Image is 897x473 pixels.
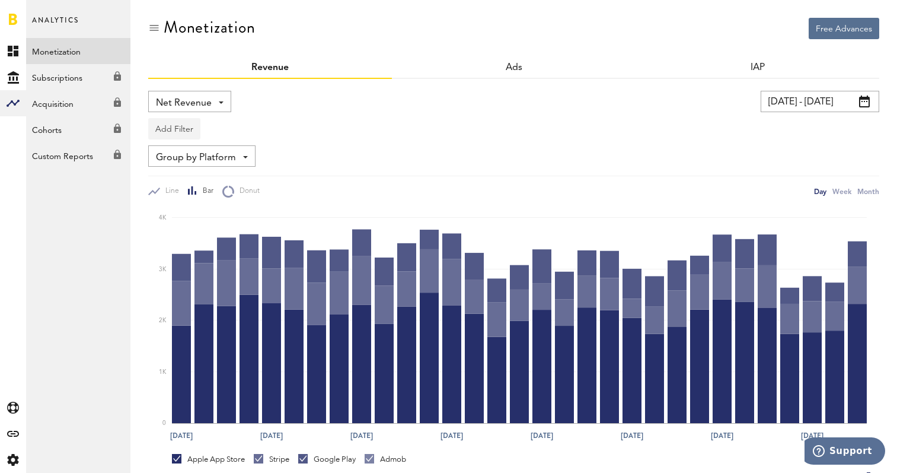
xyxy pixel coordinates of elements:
button: Add Filter [148,118,200,139]
button: Free Advances [809,18,879,39]
span: Line [160,186,179,196]
text: 4K [159,215,167,221]
text: [DATE] [260,430,283,441]
text: 0 [162,420,166,426]
a: IAP [751,63,765,72]
span: Group by Platform [156,148,236,168]
a: Ads [506,63,522,72]
text: 2K [159,318,167,323]
a: Revenue [251,63,289,72]
text: [DATE] [350,430,373,441]
div: Week [832,185,851,198]
div: Monetization [164,18,256,37]
a: Acquisition [26,90,130,116]
span: Net Revenue [156,93,212,113]
text: [DATE] [170,430,193,441]
text: [DATE] [801,430,823,441]
div: Day [814,185,826,198]
div: Month [857,185,879,198]
div: Google Play [298,454,356,465]
a: Monetization [26,38,130,64]
text: [DATE] [621,430,643,441]
a: Cohorts [26,116,130,142]
text: 3K [159,266,167,272]
text: [DATE] [440,430,463,441]
span: Donut [234,186,260,196]
a: Subscriptions [26,64,130,90]
a: Custom Reports [26,142,130,169]
div: Stripe [254,454,289,465]
div: Admob [365,454,406,465]
text: 1K [159,369,167,375]
text: [DATE] [711,430,733,441]
iframe: Opens a widget where you can find more information [805,437,885,467]
span: Analytics [32,13,79,38]
text: [DATE] [531,430,553,441]
div: Apple App Store [172,454,245,465]
span: Bar [197,186,213,196]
